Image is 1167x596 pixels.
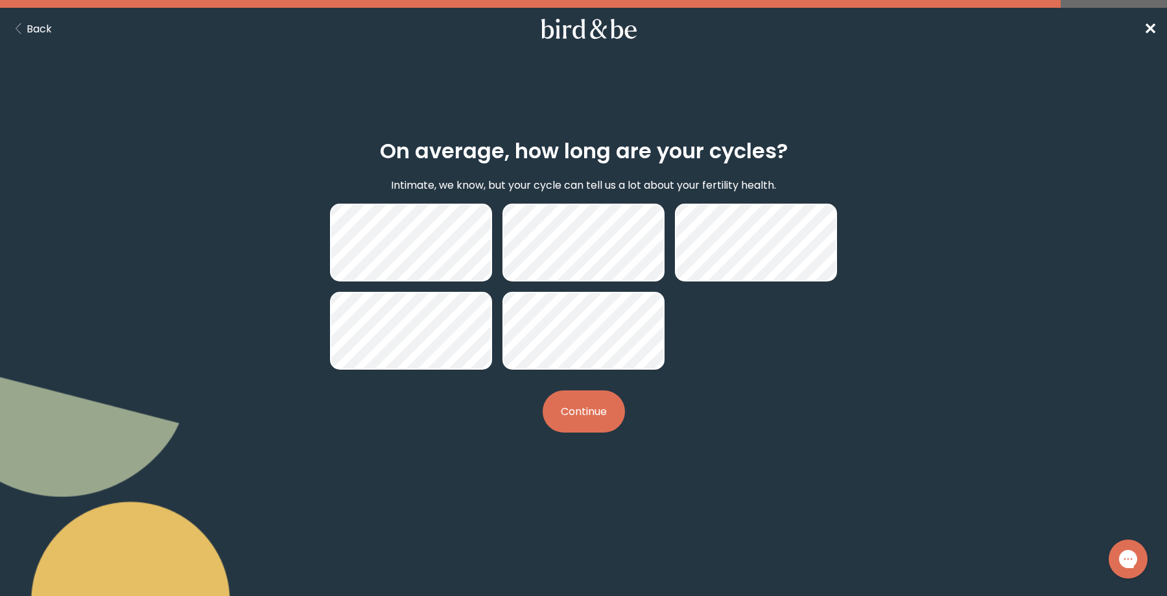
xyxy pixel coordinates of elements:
[543,390,625,433] button: Continue
[1102,535,1154,583] iframe: Gorgias live chat messenger
[380,136,788,167] h2: On average, how long are your cycles?
[1144,18,1157,40] a: ✕
[10,21,52,37] button: Back Button
[391,177,776,193] p: Intimate, we know, but your cycle can tell us a lot about your fertility health.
